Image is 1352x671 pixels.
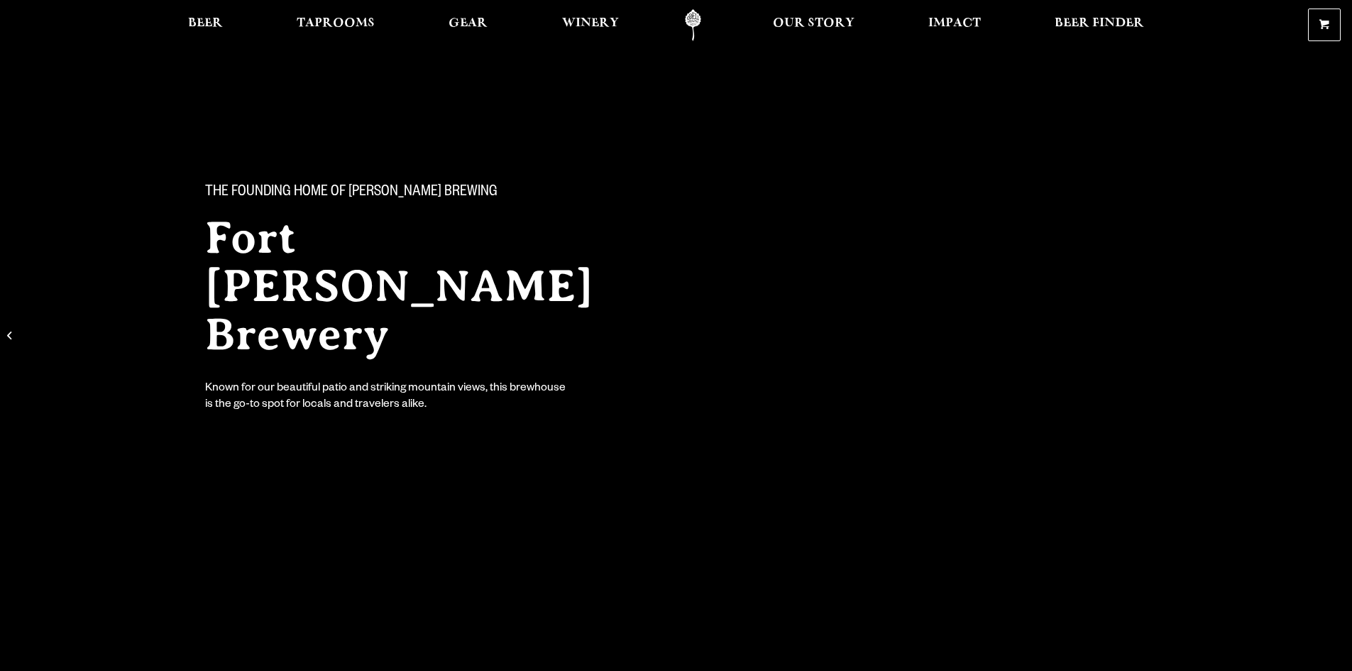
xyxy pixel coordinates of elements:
[1055,18,1144,29] span: Beer Finder
[764,9,864,41] a: Our Story
[205,184,498,202] span: The Founding Home of [PERSON_NAME] Brewing
[553,9,628,41] a: Winery
[188,18,223,29] span: Beer
[449,18,488,29] span: Gear
[439,9,497,41] a: Gear
[928,18,981,29] span: Impact
[773,18,854,29] span: Our Story
[205,381,568,414] div: Known for our beautiful patio and striking mountain views, this brewhouse is the go-to spot for l...
[919,9,990,41] a: Impact
[179,9,232,41] a: Beer
[562,18,619,29] span: Winery
[666,9,720,41] a: Odell Home
[1045,9,1153,41] a: Beer Finder
[287,9,384,41] a: Taprooms
[205,214,648,359] h2: Fort [PERSON_NAME] Brewery
[297,18,375,29] span: Taprooms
